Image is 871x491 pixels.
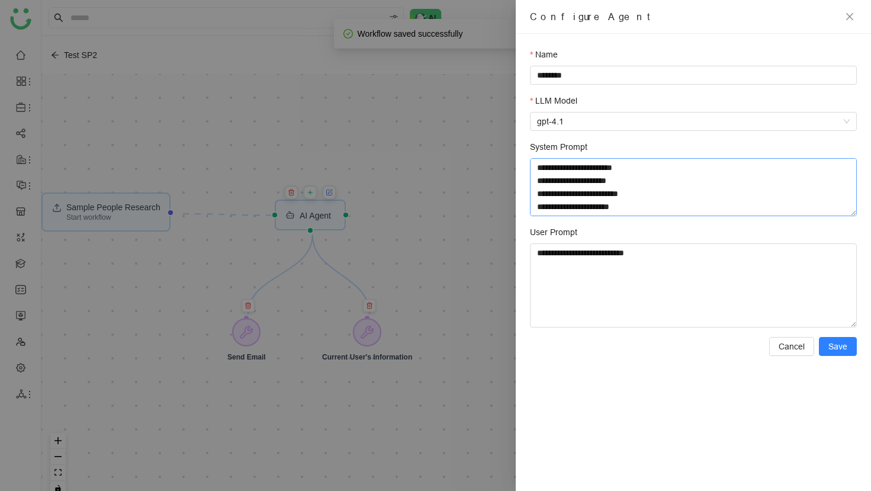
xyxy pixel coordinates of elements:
label: LLM Model [530,94,577,107]
button: Cancel [769,337,814,356]
span: gpt-4.1 [537,113,850,130]
button: Save [819,337,857,356]
span: Save [828,340,847,353]
span: Cancel [779,340,805,353]
label: User Prompt [530,226,577,239]
span: close [845,12,854,21]
label: System Prompt [530,140,587,153]
input: Name [530,66,857,85]
div: Configure Agent [530,9,837,24]
textarea: User Prompt [530,243,857,328]
textarea: System Prompt [530,158,857,216]
button: Close [843,9,857,24]
label: Name [530,48,558,61]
